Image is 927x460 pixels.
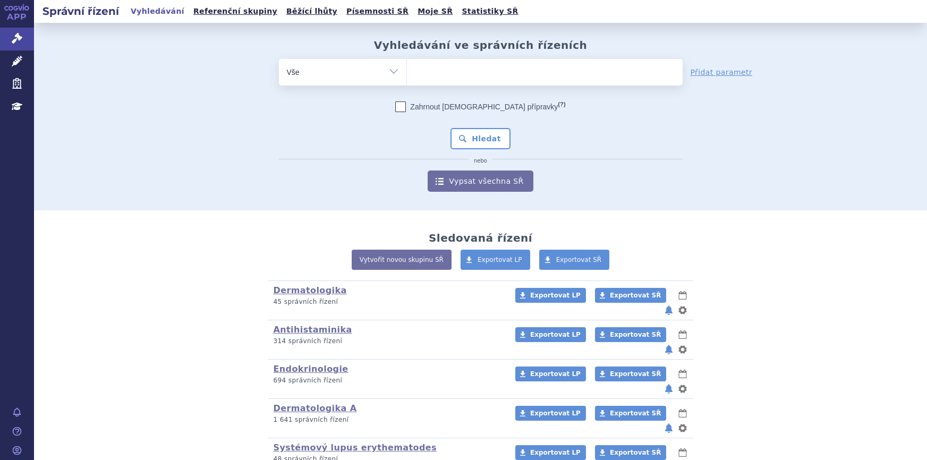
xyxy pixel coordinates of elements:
button: notifikace [664,304,674,317]
button: notifikace [664,422,674,435]
button: lhůty [677,407,688,420]
a: Přidat parametr [691,67,753,78]
span: Exportovat SŘ [556,256,602,263]
button: nastavení [677,382,688,395]
a: Vypsat všechna SŘ [428,171,533,192]
p: 1 641 správních řízení [274,415,501,424]
button: lhůty [677,289,688,302]
a: Statistiky SŘ [458,4,521,19]
button: nastavení [677,422,688,435]
a: Exportovat LP [515,445,586,460]
a: Exportovat LP [515,288,586,303]
span: Exportovat SŘ [610,410,661,417]
button: lhůty [677,368,688,380]
span: Exportovat LP [530,449,581,456]
label: Zahrnout [DEMOGRAPHIC_DATA] přípravky [395,101,565,112]
a: Systémový lupus erythematodes [274,442,437,453]
a: Exportovat SŘ [595,288,666,303]
a: Exportovat LP [515,406,586,421]
abbr: (?) [558,101,565,108]
a: Dermatologika [274,285,347,295]
p: 314 správních řízení [274,337,501,346]
button: notifikace [664,382,674,395]
a: Referenční skupiny [190,4,280,19]
span: Exportovat LP [530,292,581,299]
a: Exportovat LP [461,250,530,270]
button: Hledat [450,128,511,149]
a: Vyhledávání [127,4,188,19]
a: Antihistaminika [274,325,352,335]
a: Písemnosti SŘ [343,4,412,19]
span: Exportovat SŘ [610,370,661,378]
a: Vytvořit novou skupinu SŘ [352,250,452,270]
i: nebo [469,158,492,164]
a: Běžící lhůty [283,4,341,19]
button: nastavení [677,304,688,317]
span: Exportovat SŘ [610,449,661,456]
a: Exportovat SŘ [595,445,666,460]
a: Exportovat SŘ [595,367,666,381]
p: 694 správních řízení [274,376,501,385]
span: Exportovat SŘ [610,331,661,338]
a: Exportovat LP [515,367,586,381]
button: lhůty [677,328,688,341]
a: Exportovat SŘ [539,250,610,270]
h2: Správní řízení [34,4,127,19]
span: Exportovat SŘ [610,292,661,299]
a: Exportovat SŘ [595,327,666,342]
h2: Vyhledávání ve správních řízeních [374,39,588,52]
button: lhůty [677,446,688,459]
a: Endokrinologie [274,364,348,374]
a: Dermatologika A [274,403,357,413]
span: Exportovat LP [530,331,581,338]
button: notifikace [664,343,674,356]
span: Exportovat LP [478,256,522,263]
a: Moje SŘ [414,4,456,19]
span: Exportovat LP [530,410,581,417]
button: nastavení [677,343,688,356]
span: Exportovat LP [530,370,581,378]
h2: Sledovaná řízení [429,232,532,244]
a: Exportovat SŘ [595,406,666,421]
p: 45 správních řízení [274,297,501,306]
a: Exportovat LP [515,327,586,342]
